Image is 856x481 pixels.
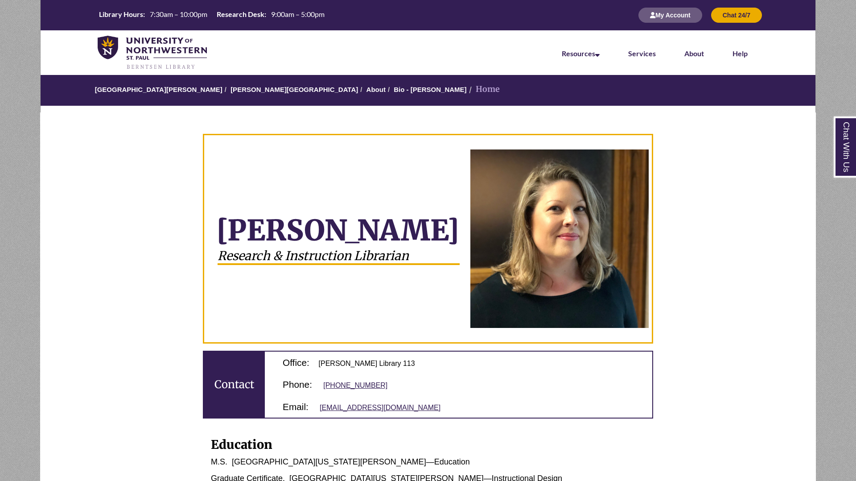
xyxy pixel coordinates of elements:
[216,212,460,248] h1: [PERSON_NAME]
[95,9,146,19] th: Library Hours:
[394,86,466,93] a: Bio - [PERSON_NAME]
[283,402,309,412] span: Email:
[95,86,222,93] a: [GEOGRAPHIC_DATA][PERSON_NAME]
[211,438,645,452] h4: Education
[323,381,387,389] a: [PHONE_NUMBER]
[711,8,762,23] button: Chat 24/7
[95,9,328,21] a: Hours Today
[638,8,702,23] button: My Account
[711,11,762,19] a: Chat 24/7
[279,352,444,373] li: [PERSON_NAME] Library 113
[733,49,748,58] a: Help
[213,9,267,19] th: Research Desk:
[638,11,702,19] a: My Account
[684,49,704,58] a: About
[467,83,500,96] li: Home
[562,49,600,58] a: Resources
[283,379,312,390] span: Phone:
[366,86,386,93] a: About
[211,456,645,468] p: M.S. [GEOGRAPHIC_DATA][US_STATE][PERSON_NAME]—Education
[628,49,656,58] a: Services
[98,36,207,70] img: UNWSP Library Logo
[283,357,309,368] span: Office:
[204,352,265,418] h4: Contact
[218,248,460,265] h2: Research & Instruction Librarian
[271,10,325,18] span: 9:00am – 5:00pm
[230,86,358,93] a: [PERSON_NAME][GEOGRAPHIC_DATA]
[150,10,207,18] span: 7:30am – 10:00pm
[320,404,440,411] a: [EMAIL_ADDRESS][DOMAIN_NAME]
